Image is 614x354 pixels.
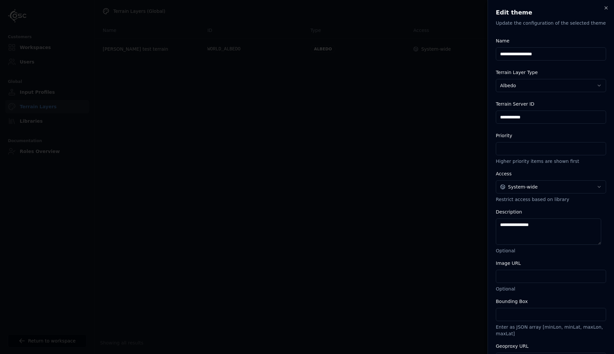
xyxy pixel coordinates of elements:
label: Bounding Box [496,299,528,304]
label: Priority [496,133,512,138]
p: Higher priority items are shown first [496,158,606,164]
label: Image URL [496,261,521,266]
label: Terrain Server ID [496,101,534,107]
label: Geoproxy URL [496,343,528,349]
p: Restrict access based on library [496,196,606,203]
label: Description [496,209,522,215]
label: Name [496,38,509,43]
h2: Edit theme [496,8,606,17]
p: Update the configuration of the selected theme [496,20,606,26]
p: Optional [496,286,606,292]
label: Terrain Layer Type [496,70,538,75]
p: Optional [496,247,606,254]
p: Enter as JSON array [minLon, minLat, maxLon, maxLat] [496,324,606,337]
label: Access [496,171,512,176]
